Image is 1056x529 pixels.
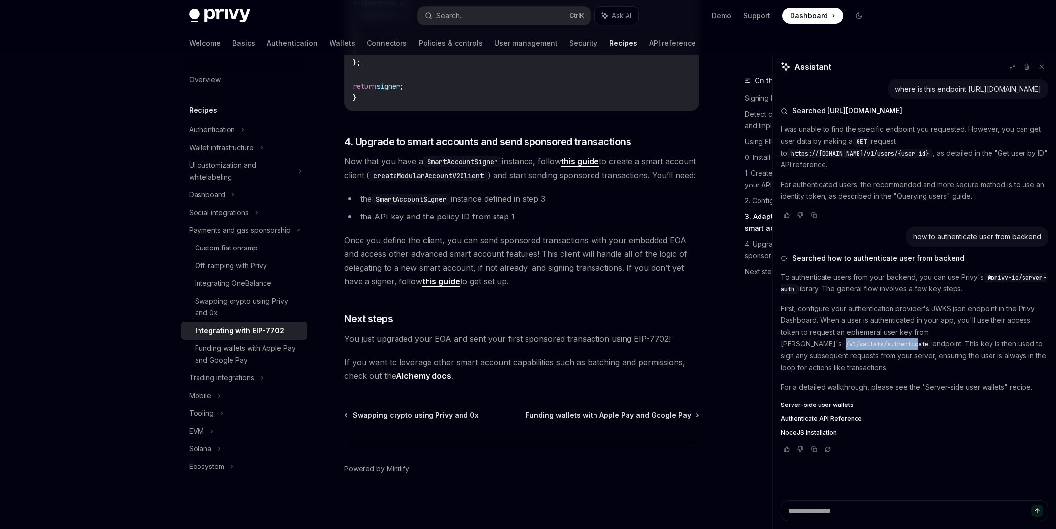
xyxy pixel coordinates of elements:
[330,31,355,55] a: Wallets
[181,275,307,292] a: Integrating OneBalance
[857,138,867,146] span: GET
[743,11,770,21] a: Support
[195,260,267,272] div: Off-ramping with Privy
[422,277,460,287] a: this guide
[189,407,214,419] div: Tooling
[344,233,699,288] span: Once you define the client, you can send sponsored transactions with your embedded EOA and access...
[195,295,301,319] div: Swapping crypto using Privy and 0x
[781,429,1048,436] a: NodeJS Installation
[189,31,221,55] a: Welcome
[189,207,249,218] div: Social integrations
[745,91,875,106] a: Signing EIP-7702 authorizations
[181,71,307,89] a: Overview
[367,31,407,55] a: Connectors
[232,31,255,55] a: Basics
[189,142,254,154] div: Wallet infrastructure
[569,31,597,55] a: Security
[781,274,1046,293] span: @privy-io/server-auth
[745,134,875,150] a: Using EIP-7702 capabilities
[344,155,699,182] span: Now that you have a instance, follow to create a smart account client ( ) and start sending spons...
[376,82,400,91] span: signer
[781,415,862,423] span: Authenticate API Reference
[189,104,217,116] h5: Recipes
[353,58,361,67] span: };
[181,292,307,322] a: Swapping crypto using Privy and 0x
[745,236,875,264] a: 4. Upgrade to smart accounts and send sponsored transactions
[526,410,691,420] span: Funding wallets with Apple Pay and Google Pay
[913,232,1041,242] div: how to authenticate user from backend
[419,31,483,55] a: Policies & controls
[612,11,631,21] span: Ask AI
[423,156,502,167] code: SmartAccountSigner
[267,31,318,55] a: Authentication
[344,210,699,223] li: the API key and the policy ID from step 1
[782,8,843,24] a: Dashboard
[781,429,837,436] span: NodeJS Installation
[189,372,254,384] div: Trading integrations
[781,381,1048,393] p: For a detailed walkthrough, please see the "Server-side user wallets" recipe.
[745,193,875,209] a: 2. Configure Privy settings
[345,410,479,420] a: Swapping crypto using Privy and 0x
[745,150,875,165] a: 0. Install dependencies
[781,401,854,409] span: Server-side user wallets
[781,303,1048,373] p: First, configure your authentication provider's JWKS.json endpoint in the Privy Dashboard. When a...
[526,410,698,420] a: Funding wallets with Apple Pay and Google Pay
[344,135,631,149] span: 4. Upgrade to smart accounts and send sponsored transactions
[344,332,699,345] span: You just upgraded your EOA and sent your first sponsored transaction using EIP-7702!
[791,150,929,157] span: https://[DOMAIN_NAME]/v1/users/{user_id}
[846,341,928,348] span: /v1/wallets/authenticate
[649,31,696,55] a: API reference
[353,93,357,102] span: }
[781,401,1048,409] a: Server-side user wallets
[181,257,307,275] a: Off-ramping with Privy
[781,106,1048,116] button: Searched [URL][DOMAIN_NAME]
[781,415,1048,423] a: Authenticate API Reference
[595,7,638,25] button: Ask AI
[790,11,828,21] span: Dashboard
[396,371,451,381] a: Alchemy docs
[794,61,831,73] span: Assistant
[792,106,902,116] span: Searched [URL][DOMAIN_NAME]
[353,410,479,420] span: Swapping crypto using Privy and 0x
[745,106,875,134] a: Detect current 7702 authorization state and implementation address
[1031,505,1043,517] button: Send message
[344,192,699,206] li: the instance defined in step 3
[189,74,221,86] div: Overview
[781,253,1048,263] button: Searched how to authenticate user from backend
[792,253,964,263] span: Searched how to authenticate user from backend
[181,239,307,257] a: Custom fiat onramp
[344,464,409,474] a: Powered by Mintlify
[344,312,393,326] span: Next steps
[189,443,211,455] div: Solana
[561,156,599,167] a: this guide
[344,355,699,383] span: If you want to leverage other smart account capabilities such as batching and permissions, check ...
[369,170,488,181] code: createModularAccountV2Client
[372,194,451,205] code: SmartAccountSigner
[195,278,271,289] div: Integrating OneBalance
[189,425,204,437] div: EVM
[189,224,291,236] div: Payments and gas sponsorship
[189,159,293,183] div: UI customization and whitelabeling
[195,242,258,254] div: Custom fiat onramp
[755,75,799,87] span: On this page
[436,10,464,22] div: Search...
[189,124,235,136] div: Authentication
[353,82,376,91] span: return
[189,390,211,402] div: Mobile
[195,342,301,366] div: Funding wallets with Apple Pay and Google Pay
[495,31,558,55] a: User management
[781,124,1048,171] p: I was unable to find the specific endpoint you requested. However, you can get user data by makin...
[609,31,637,55] a: Recipes
[400,82,404,91] span: ;
[712,11,731,21] a: Demo
[781,271,1048,295] p: To authenticate users from your backend, you can use Privy's library. The general flow involves a...
[781,179,1048,202] p: For authenticated users, the recommended and more secure method is to use an identity token, as d...
[418,7,590,25] button: Search...CtrlK
[189,9,250,23] img: dark logo
[851,8,867,24] button: Toggle dark mode
[181,340,307,369] a: Funding wallets with Apple Pay and Google Pay
[189,461,224,472] div: Ecosystem
[189,189,225,201] div: Dashboard
[569,12,584,20] span: Ctrl K
[195,325,284,337] div: Integrating with EIP-7702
